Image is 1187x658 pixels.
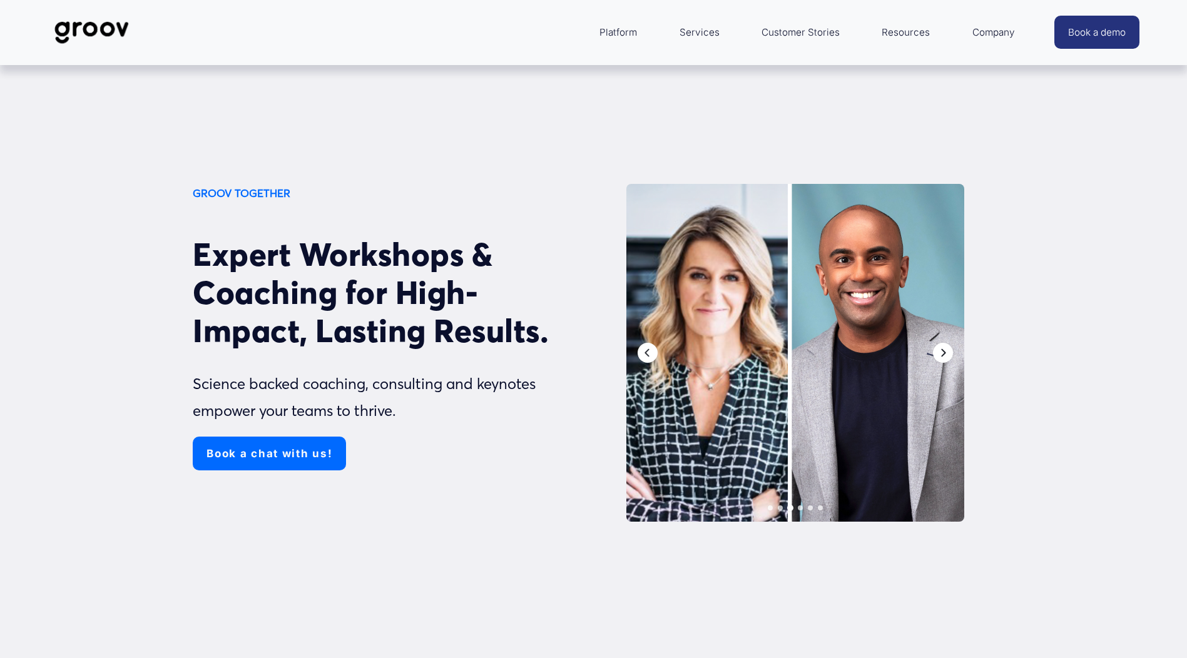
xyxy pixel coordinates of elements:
[48,12,136,53] img: Groov | Workplace Science Platform | Unlock Performance | Drive Results
[875,18,936,48] a: folder dropdown
[932,342,954,364] div: Next
[636,342,659,364] div: Previous
[815,500,825,515] div: Slide 7 of 7
[193,186,290,200] strong: GROOV TOGETHER
[193,371,590,425] p: Science backed coaching, consulting and keynotes empower your teams to thrive.
[775,500,785,515] div: Slide 3 of 7
[193,235,590,350] h2: Expert Workshops & Coaching for High-Impact, Lasting Results.
[673,18,726,48] a: Services
[599,24,637,41] span: Platform
[765,500,775,515] div: Slide 2 of 7
[882,24,930,41] span: Resources
[805,500,815,515] div: Slide 6 of 7
[966,18,1021,48] a: folder dropdown
[1054,16,1139,49] a: Book a demo
[193,437,346,470] a: Book a chat with us!
[795,500,805,515] div: Slide 5 of 7
[972,24,1015,41] span: Company
[784,499,797,517] div: Slide 4 of 7
[593,18,643,48] a: folder dropdown
[755,18,846,48] a: Customer Stories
